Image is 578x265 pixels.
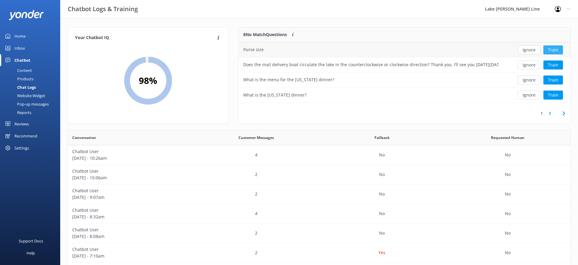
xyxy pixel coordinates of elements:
[72,207,189,214] p: Chatbot User
[543,60,563,69] button: Train
[4,66,60,75] a: Content
[255,191,257,197] p: 2
[72,194,189,201] p: [DATE] - 9:07am
[538,110,546,116] a: 1
[72,155,189,162] p: [DATE] - 10:26am
[72,253,189,259] p: [DATE] - 7:10am
[379,210,385,217] p: No
[505,191,511,197] p: No
[14,54,30,66] div: Chatbot
[14,42,25,54] div: Inbox
[505,152,511,158] p: No
[72,187,189,194] p: Chatbot User
[4,100,49,108] div: Pop-up messages
[239,57,570,72] div: row
[4,83,60,91] a: Chat Logs
[255,152,257,158] p: 4
[14,30,26,42] div: Home
[9,10,44,20] img: yonder-white-logo.png
[72,174,189,181] p: [DATE] - 10:06am
[505,171,511,178] p: No
[243,31,287,38] p: 8 No Match Questions
[378,249,385,256] p: Yes
[374,135,390,140] span: Fallback
[239,42,570,57] div: row
[4,108,31,117] div: Reports
[4,100,60,108] a: Pop-up messages
[518,91,540,100] button: Ignore
[68,223,570,243] div: row
[68,165,570,184] div: row
[75,35,216,41] h4: Your Chatbot IQ
[379,230,385,236] p: No
[518,60,540,69] button: Ignore
[72,135,96,140] span: Conversation
[4,91,60,100] a: Website Widget
[379,152,385,158] p: No
[243,61,499,68] div: Does the mail delivery boat circulate the lake in the counterclockwise or clockwise direction? Th...
[243,76,334,83] div: What is the menu for the [US_STATE] dinner?
[546,110,554,116] a: 2
[72,168,189,174] p: Chatbot User
[543,45,563,54] button: Train
[4,66,32,75] div: Content
[379,191,385,197] p: No
[72,233,189,240] p: [DATE] - 8:08am
[505,249,511,256] p: No
[4,83,36,91] div: Chat Logs
[243,46,264,53] div: Purse size
[72,246,189,253] p: Chatbot User
[239,88,570,103] div: row
[255,171,257,178] p: 2
[238,135,274,140] span: Customer Messages
[255,230,257,236] p: 2
[255,210,257,217] p: 4
[379,171,385,178] p: No
[543,91,563,100] button: Train
[26,247,35,259] div: Help
[543,75,563,85] button: Train
[4,91,45,100] div: Website Widget
[239,42,570,103] div: grid
[243,92,306,98] div: What is the [US_STATE] dinner?
[255,249,257,256] p: 2
[4,108,60,117] a: Reports
[4,75,60,83] a: Products
[14,118,29,130] div: Reviews
[14,142,29,154] div: Settings
[72,148,189,155] p: Chatbot User
[68,4,138,14] h3: Chatbot Logs & Training
[19,235,43,247] div: Support Docs
[72,226,189,233] p: Chatbot User
[4,75,33,83] div: Products
[68,145,570,165] div: row
[491,135,524,140] span: Requested Human
[505,230,511,236] p: No
[505,210,511,217] p: No
[68,204,570,223] div: row
[139,73,157,88] h2: 98 %
[239,72,570,88] div: row
[72,214,189,220] p: [DATE] - 8:32am
[68,243,570,263] div: row
[68,184,570,204] div: row
[518,45,540,54] button: Ignore
[518,75,540,85] button: Ignore
[14,130,37,142] div: Recommend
